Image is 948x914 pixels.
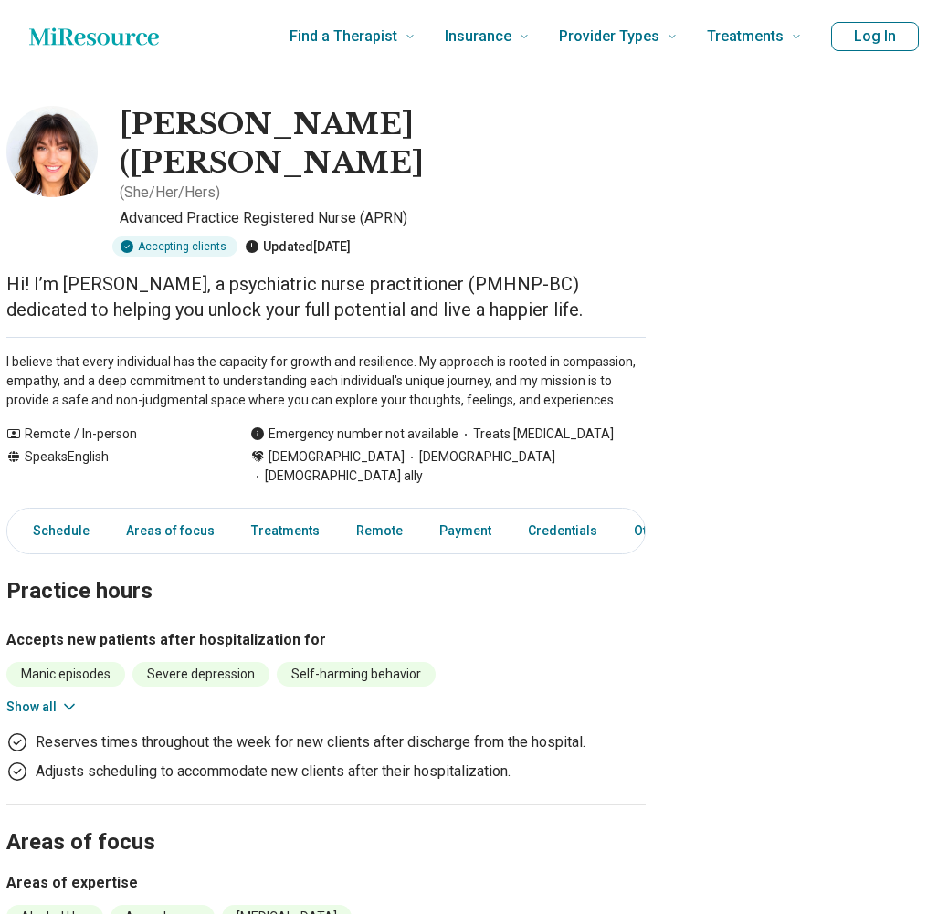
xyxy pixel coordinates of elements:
li: Self-harming behavior [277,662,436,687]
a: Areas of focus [115,512,226,550]
span: Treatments [707,24,784,49]
a: Other [623,512,689,550]
li: Severe depression [132,662,269,687]
a: Treatments [240,512,331,550]
a: Payment [428,512,502,550]
h1: [PERSON_NAME] ([PERSON_NAME] [120,106,646,182]
button: Log In [831,22,919,51]
p: I believe that every individual has the capacity for growth and resilience. My approach is rooted... [6,352,646,410]
a: Schedule [11,512,100,550]
span: Provider Types [559,24,659,49]
span: Treats [MEDICAL_DATA] [458,425,614,444]
button: Show all [6,698,79,717]
h3: Accepts new patients after hospitalization for [6,629,646,651]
p: Hi! I’m [PERSON_NAME], a psychiatric nurse practitioner (PMHNP-BC) dedicated to helping you unloc... [6,271,646,322]
div: Accepting clients [112,236,237,257]
p: Advanced Practice Registered Nurse (APRN) [120,207,646,229]
span: [DEMOGRAPHIC_DATA] ally [250,467,423,486]
li: Manic episodes [6,662,125,687]
h2: Areas of focus [6,783,646,858]
h2: Practice hours [6,532,646,607]
div: Speaks English [6,447,214,486]
p: ( She/Her/Hers ) [120,182,220,204]
img: Katarina Mijic-Barisic, Advanced Practice Registered Nurse (APRN) [6,106,98,197]
span: Find a Therapist [290,24,397,49]
a: Home page [29,18,159,55]
h3: Areas of expertise [6,872,646,894]
span: [DEMOGRAPHIC_DATA] [269,447,405,467]
a: Remote [345,512,414,550]
p: Adjusts scheduling to accommodate new clients after their hospitalization. [36,761,511,783]
p: Reserves times throughout the week for new clients after discharge from the hospital. [36,731,585,753]
span: Insurance [445,24,511,49]
div: Updated [DATE] [245,236,351,257]
div: Remote / In-person [6,425,214,444]
a: Credentials [517,512,608,550]
span: [DEMOGRAPHIC_DATA] [405,447,555,467]
div: Emergency number not available [250,425,458,444]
